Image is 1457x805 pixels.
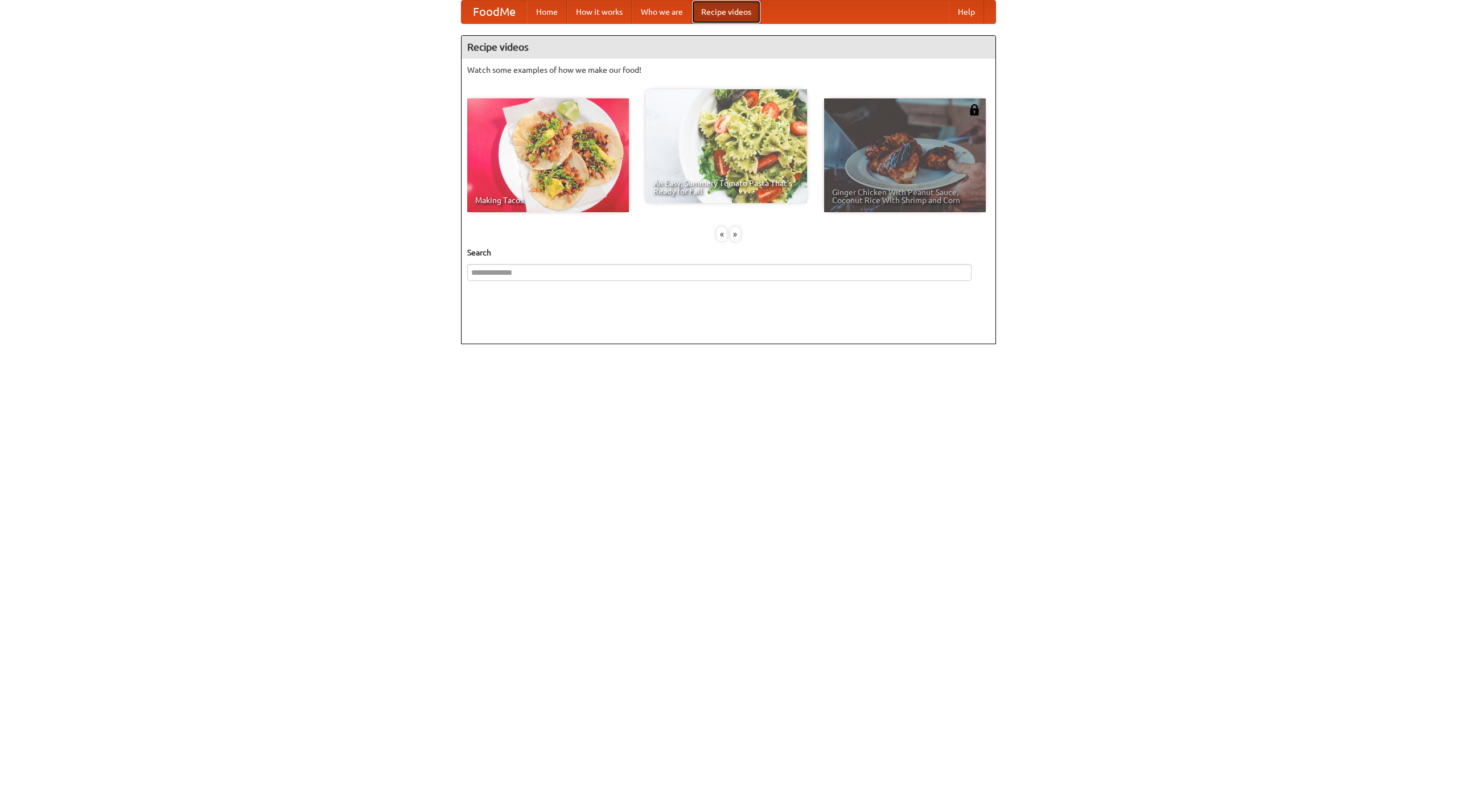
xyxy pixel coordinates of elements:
a: Home [527,1,567,23]
div: » [730,227,740,241]
div: « [717,227,727,241]
a: Help [949,1,984,23]
a: How it works [567,1,632,23]
h5: Search [467,247,990,258]
a: Recipe videos [692,1,760,23]
a: An Easy, Summery Tomato Pasta That's Ready for Fall [645,89,807,203]
a: Making Tacos [467,98,629,212]
h4: Recipe videos [462,36,995,59]
img: 483408.png [969,104,980,115]
span: Making Tacos [475,196,621,204]
a: FoodMe [462,1,527,23]
span: An Easy, Summery Tomato Pasta That's Ready for Fall [653,179,799,195]
a: Who we are [632,1,692,23]
p: Watch some examples of how we make our food! [467,64,990,76]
